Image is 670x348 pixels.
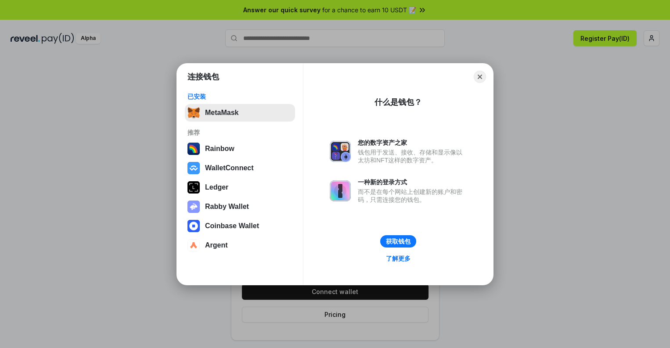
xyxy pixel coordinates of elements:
div: 钱包用于发送、接收、存储和显示像以太坊和NFT这样的数字资产。 [358,148,467,164]
div: 了解更多 [386,255,411,262]
div: 什么是钱包？ [375,97,422,108]
img: svg+xml,%3Csvg%20fill%3D%22none%22%20height%3D%2233%22%20viewBox%3D%220%200%2035%2033%22%20width%... [187,107,200,119]
h1: 连接钱包 [187,72,219,82]
img: svg+xml,%3Csvg%20width%3D%2228%22%20height%3D%2228%22%20viewBox%3D%220%200%2028%2028%22%20fill%3D... [187,239,200,251]
div: WalletConnect [205,164,254,172]
div: 一种新的登录方式 [358,178,467,186]
img: svg+xml,%3Csvg%20xmlns%3D%22http%3A%2F%2Fwww.w3.org%2F2000%2Fsvg%22%20fill%3D%22none%22%20viewBox... [187,201,200,213]
img: svg+xml,%3Csvg%20width%3D%22120%22%20height%3D%22120%22%20viewBox%3D%220%200%20120%20120%22%20fil... [187,143,200,155]
div: 已安装 [187,93,292,100]
div: Rabby Wallet [205,203,249,211]
button: WalletConnect [185,159,295,177]
img: svg+xml,%3Csvg%20width%3D%2228%22%20height%3D%2228%22%20viewBox%3D%220%200%2028%2028%22%20fill%3D... [187,162,200,174]
button: Ledger [185,179,295,196]
div: 您的数字资产之家 [358,139,467,147]
button: Argent [185,237,295,254]
div: MetaMask [205,109,238,117]
img: svg+xml,%3Csvg%20xmlns%3D%22http%3A%2F%2Fwww.w3.org%2F2000%2Fsvg%22%20fill%3D%22none%22%20viewBox... [330,141,351,162]
div: Argent [205,241,228,249]
button: Rabby Wallet [185,198,295,215]
button: Coinbase Wallet [185,217,295,235]
div: 获取钱包 [386,237,411,245]
div: 推荐 [187,129,292,136]
div: Rainbow [205,145,234,153]
img: svg+xml,%3Csvg%20width%3D%2228%22%20height%3D%2228%22%20viewBox%3D%220%200%2028%2028%22%20fill%3D... [187,220,200,232]
img: svg+xml,%3Csvg%20xmlns%3D%22http%3A%2F%2Fwww.w3.org%2F2000%2Fsvg%22%20fill%3D%22none%22%20viewBox... [330,180,351,201]
button: MetaMask [185,104,295,122]
div: Ledger [205,183,228,191]
div: Coinbase Wallet [205,222,259,230]
img: svg+xml,%3Csvg%20xmlns%3D%22http%3A%2F%2Fwww.w3.org%2F2000%2Fsvg%22%20width%3D%2228%22%20height%3... [187,181,200,194]
button: 获取钱包 [380,235,416,248]
a: 了解更多 [381,253,416,264]
button: Rainbow [185,140,295,158]
button: Close [474,71,486,83]
div: 而不是在每个网站上创建新的账户和密码，只需连接您的钱包。 [358,188,467,204]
